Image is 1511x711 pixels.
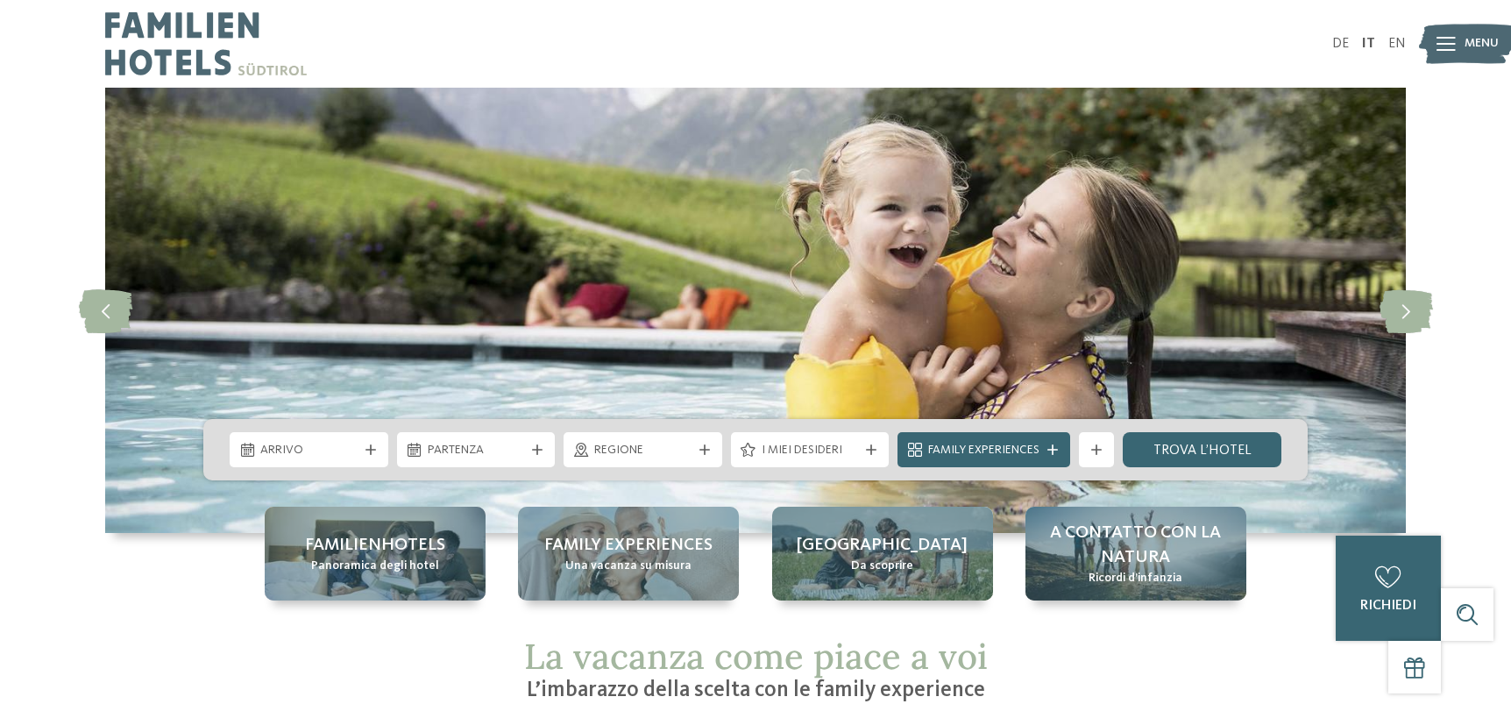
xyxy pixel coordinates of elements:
[260,442,358,459] span: Arrivo
[524,634,988,679] span: La vacanza come piace a voi
[527,679,985,701] span: L’imbarazzo della scelta con le family experience
[762,442,859,459] span: I miei desideri
[1465,35,1499,53] span: Menu
[1332,37,1349,51] a: DE
[1089,570,1182,587] span: Ricordi d’infanzia
[105,88,1406,533] img: Quale family experience volete vivere?
[594,442,692,459] span: Regione
[851,558,913,575] span: Da scoprire
[1025,507,1246,601] a: Quale family experience volete vivere? A contatto con la natura Ricordi d’infanzia
[311,558,439,575] span: Panoramica degli hotel
[305,533,445,558] span: Familienhotels
[428,442,525,459] span: Partenza
[797,533,968,558] span: [GEOGRAPHIC_DATA]
[265,507,486,601] a: Quale family experience volete vivere? Familienhotels Panoramica degli hotel
[1336,536,1441,641] a: richiedi
[1388,37,1406,51] a: EN
[1360,599,1416,613] span: richiedi
[928,442,1039,459] span: Family Experiences
[518,507,739,601] a: Quale family experience volete vivere? Family experiences Una vacanza su misura
[1123,432,1281,467] a: trova l’hotel
[1043,521,1229,570] span: A contatto con la natura
[772,507,993,601] a: Quale family experience volete vivere? [GEOGRAPHIC_DATA] Da scoprire
[1362,37,1375,51] a: IT
[565,558,692,575] span: Una vacanza su misura
[544,533,713,558] span: Family experiences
